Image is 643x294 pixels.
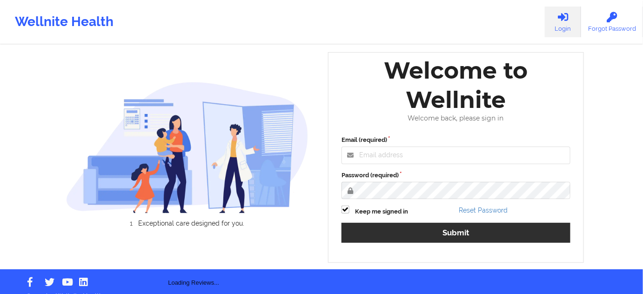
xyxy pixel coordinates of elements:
[581,7,643,37] a: Forgot Password
[66,81,309,213] img: wellnite-auth-hero_200.c722682e.png
[335,114,577,122] div: Welcome back, please sign in
[342,171,570,180] label: Password (required)
[459,207,508,214] a: Reset Password
[342,147,570,164] input: Email address
[545,7,581,37] a: Login
[355,207,408,216] label: Keep me signed in
[335,56,577,114] div: Welcome to Wellnite
[66,243,322,287] div: Loading Reviews...
[342,223,570,243] button: Submit
[74,220,308,227] li: Exceptional care designed for you.
[342,135,570,145] label: Email (required)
